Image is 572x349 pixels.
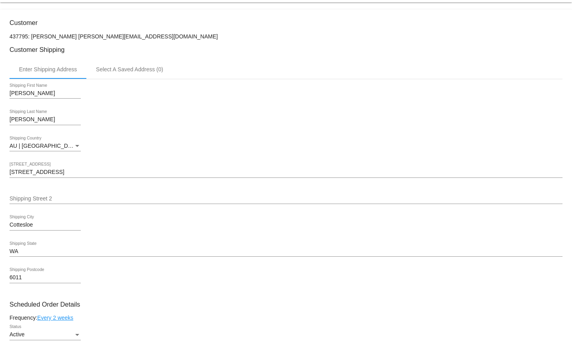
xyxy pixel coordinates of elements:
p: 437795: [PERSON_NAME] [PERSON_NAME][EMAIL_ADDRESS][DOMAIN_NAME] [10,33,562,40]
mat-select: Shipping Country [10,143,81,149]
div: Frequency: [10,315,562,321]
h3: Customer [10,19,562,27]
a: Every 2 weeks [37,315,73,321]
span: Active [10,331,25,338]
h3: Customer Shipping [10,46,562,53]
h3: Scheduled Order Details [10,301,562,308]
input: Shipping Street 2 [10,196,562,202]
div: Enter Shipping Address [19,66,77,72]
div: Select A Saved Address (0) [96,66,163,72]
input: Shipping State [10,248,562,255]
span: AU | [GEOGRAPHIC_DATA] [10,143,80,149]
input: Shipping First Name [10,90,81,97]
input: Shipping Last Name [10,116,81,123]
mat-select: Status [10,332,81,338]
input: Shipping City [10,222,81,228]
input: Shipping Postcode [10,275,81,281]
input: Shipping Street 1 [10,169,562,175]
